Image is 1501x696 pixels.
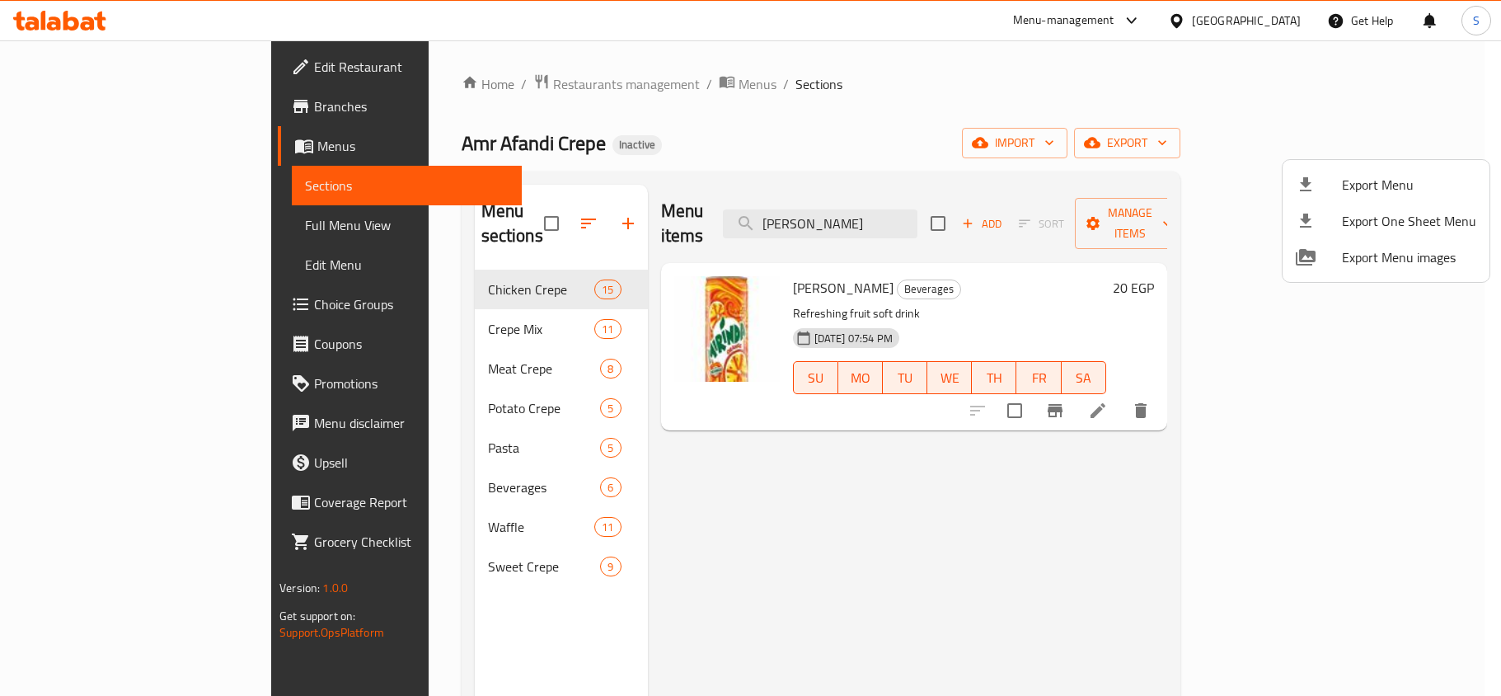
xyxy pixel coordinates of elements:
span: Export Menu [1342,175,1476,195]
span: Export One Sheet Menu [1342,211,1476,231]
span: Export Menu images [1342,247,1476,267]
li: Export one sheet menu items [1283,203,1489,239]
li: Export Menu images [1283,239,1489,275]
li: Export menu items [1283,167,1489,203]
